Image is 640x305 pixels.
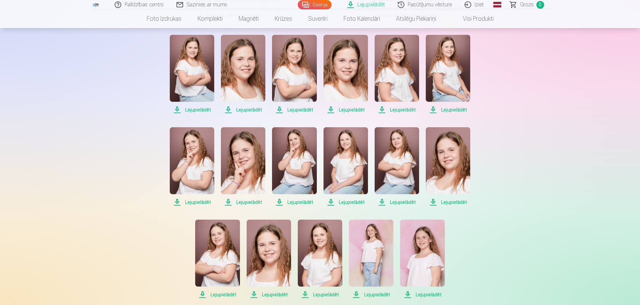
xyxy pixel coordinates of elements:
span: Lejupielādēt [272,106,316,114]
a: Komplekti [189,9,231,28]
span: Lejupielādēt [426,198,470,206]
span: Lejupielādēt [247,291,291,299]
a: Foto izdrukas [139,9,189,28]
a: Magnēti [231,9,267,28]
span: Lejupielādēt [221,106,265,114]
span: Lejupielādēt [272,198,316,206]
span: Lejupielādēt [375,198,419,206]
a: Lejupielādēt [170,127,214,206]
span: Lejupielādēt [426,106,470,114]
a: Lejupielādēt [272,35,316,114]
span: Lejupielādēt [195,291,240,299]
span: Grozs [520,1,534,9]
a: Lejupielādēt [247,220,291,299]
a: Lejupielādēt [195,220,240,299]
a: Lejupielādēt [272,127,316,206]
span: Lejupielādēt [400,291,444,299]
span: Lejupielādēt [324,198,368,206]
a: Lejupielādēt [324,127,368,206]
a: Lejupielādēt [170,35,214,114]
span: Lejupielādēt [298,291,342,299]
a: Lejupielādēt [426,127,470,206]
a: Suvenīri [300,9,336,28]
span: Lejupielādēt [375,106,419,114]
a: Lejupielādēt [298,220,342,299]
a: Visi produkti [444,9,502,28]
a: Krūzes [267,9,300,28]
span: 0 [536,1,544,9]
a: Lejupielādēt [400,220,444,299]
span: Lejupielādēt [170,106,214,114]
a: Lejupielādēt [375,127,419,206]
span: Lejupielādēt [324,106,368,114]
a: Lejupielādēt [375,35,419,114]
a: Lejupielādēt [324,35,368,114]
a: Atslēgu piekariņi [388,9,444,28]
a: Lejupielādēt [426,35,470,114]
a: Lejupielādēt [221,127,265,206]
span: Lejupielādēt [349,291,393,299]
span: Lejupielādēt [170,198,214,206]
img: /fa1 [92,3,100,7]
a: Foto kalendāri [336,9,388,28]
a: Lejupielādēt [221,35,265,114]
a: Lejupielādēt [349,220,393,299]
span: Lejupielādēt [221,198,265,206]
